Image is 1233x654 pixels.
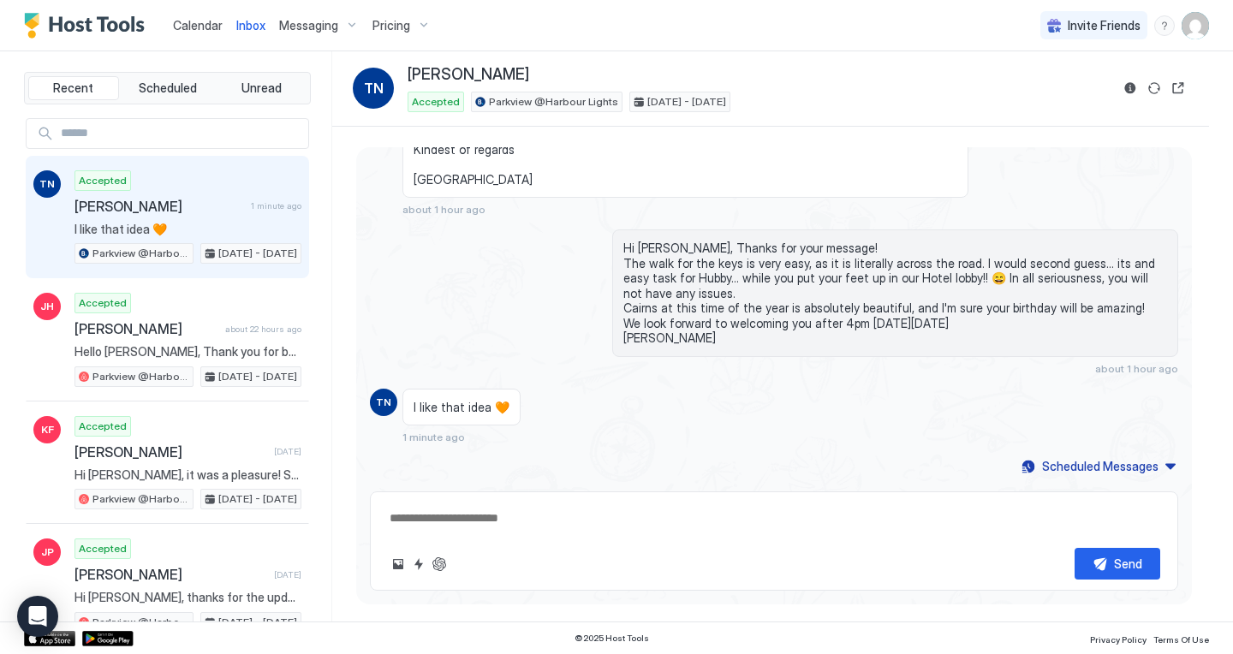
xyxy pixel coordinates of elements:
[218,491,297,507] span: [DATE] - [DATE]
[1144,78,1164,98] button: Sync reservation
[24,13,152,39] a: Host Tools Logo
[388,554,408,574] button: Upload image
[92,246,189,261] span: Parkview @Harbour Lights
[139,80,197,96] span: Scheduled
[1168,78,1188,98] button: Open reservation
[74,344,301,360] span: Hello [PERSON_NAME], Thank you for booking our apartment in [GEOGRAPHIC_DATA] for [DATE] till [DA...
[1075,548,1160,580] button: Send
[408,554,429,574] button: Quick reply
[74,566,267,583] span: [PERSON_NAME]
[218,615,297,630] span: [DATE] - [DATE]
[74,320,218,337] span: [PERSON_NAME]
[364,78,384,98] span: TN
[236,16,265,34] a: Inbox
[92,369,189,384] span: Parkview @Harbour Lights
[376,395,391,410] span: TN
[79,295,127,311] span: Accepted
[79,541,127,556] span: Accepted
[241,80,282,96] span: Unread
[79,419,127,434] span: Accepted
[39,176,55,192] span: TN
[1114,555,1142,573] div: Send
[623,241,1167,346] span: Hi [PERSON_NAME], Thanks for your message! The walk for the keys is very easy, as it is literally...
[74,198,244,215] span: [PERSON_NAME]
[216,76,307,100] button: Unread
[1042,457,1159,475] div: Scheduled Messages
[79,173,127,188] span: Accepted
[251,200,301,211] span: 1 minute ago
[1090,629,1147,647] a: Privacy Policy
[1095,362,1178,375] span: about 1 hour ago
[489,94,618,110] span: Parkview @Harbour Lights
[41,544,54,560] span: JP
[1153,629,1209,647] a: Terms Of Use
[53,80,93,96] span: Recent
[372,18,410,33] span: Pricing
[74,222,301,237] span: I like that idea 🧡
[402,203,485,216] span: about 1 hour ago
[1090,634,1147,645] span: Privacy Policy
[122,76,213,100] button: Scheduled
[1182,12,1209,39] div: User profile
[92,615,189,630] span: Parkview @Harbour Lights
[173,16,223,34] a: Calendar
[92,491,189,507] span: Parkview @Harbour Lights
[408,65,529,85] span: [PERSON_NAME]
[274,569,301,580] span: [DATE]
[17,596,58,637] div: Open Intercom Messenger
[28,76,119,100] button: Recent
[236,18,265,33] span: Inbox
[24,72,311,104] div: tab-group
[429,554,450,574] button: ChatGPT Auto Reply
[1153,634,1209,645] span: Terms Of Use
[225,324,301,335] span: about 22 hours ago
[1019,455,1178,478] button: Scheduled Messages
[1068,18,1141,33] span: Invite Friends
[173,18,223,33] span: Calendar
[279,18,338,33] span: Messaging
[24,631,75,646] a: App Store
[82,631,134,646] a: Google Play Store
[40,299,54,314] span: JH
[218,369,297,384] span: [DATE] - [DATE]
[74,467,301,483] span: Hi [PERSON_NAME], it was a pleasure! Safe trip.
[218,246,297,261] span: [DATE] - [DATE]
[1120,78,1141,98] button: Reservation information
[74,590,301,605] span: Hi [PERSON_NAME], thanks for the update. We will get our maintenance guy to investigate this. Muc...
[402,431,465,443] span: 1 minute ago
[74,443,267,461] span: [PERSON_NAME]
[575,633,649,644] span: © 2025 Host Tools
[1154,15,1175,36] div: menu
[274,446,301,457] span: [DATE]
[412,94,460,110] span: Accepted
[54,119,308,148] input: Input Field
[414,400,509,415] span: I like that idea 🧡
[41,422,54,437] span: KF
[647,94,726,110] span: [DATE] - [DATE]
